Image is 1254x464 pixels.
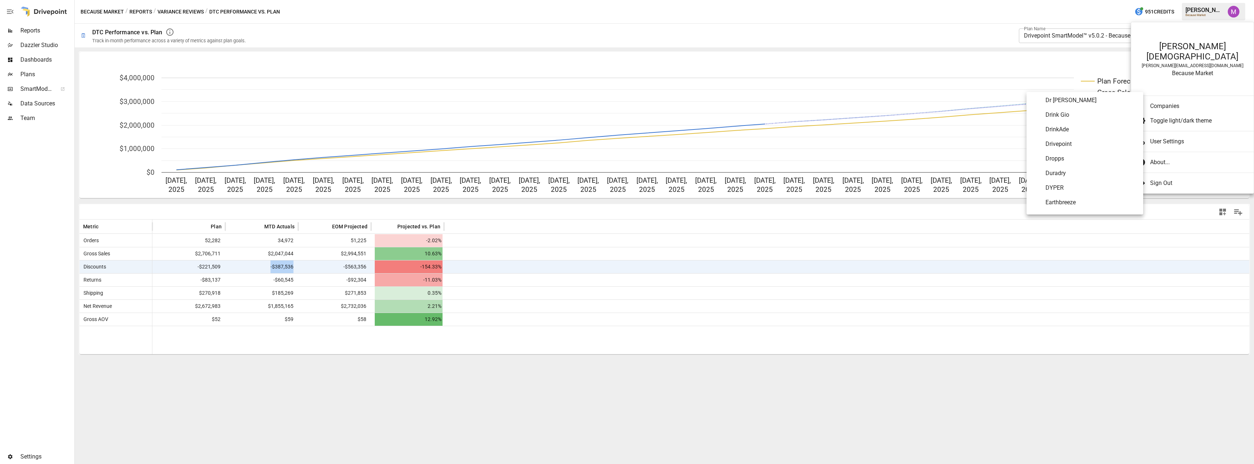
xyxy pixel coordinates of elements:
span: About... [1150,158,1242,167]
span: User Settings [1150,137,1248,146]
span: Duradry [1045,169,1137,178]
span: Dr [PERSON_NAME] [1045,96,1137,105]
span: DrinkAde [1045,125,1137,134]
span: Sign Out [1150,179,1242,187]
span: Drink Gio [1045,111,1137,119]
span: DYPER [1045,183,1137,192]
span: Toggle light/dark theme [1150,116,1242,125]
div: [PERSON_NAME][DEMOGRAPHIC_DATA] [1138,41,1246,62]
div: [PERSON_NAME][EMAIL_ADDRESS][DOMAIN_NAME] [1138,63,1246,68]
div: Because Market [1138,70,1246,77]
span: Earthbreeze [1045,198,1137,207]
span: Drivepoint [1045,140,1137,148]
span: Dropps [1045,154,1137,163]
span: Companies [1150,102,1242,111]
